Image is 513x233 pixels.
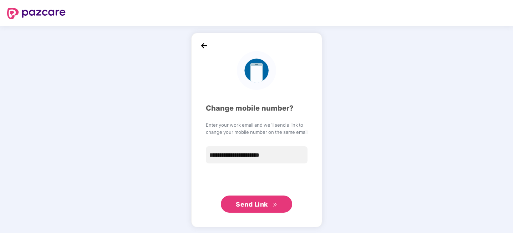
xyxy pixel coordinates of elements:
[236,201,268,208] span: Send Link
[7,8,66,19] img: logo
[199,40,209,51] img: back_icon
[206,121,308,128] span: Enter your work email and we’ll send a link to
[221,196,292,213] button: Send Linkdouble-right
[206,128,308,136] span: change your mobile number on the same email
[273,202,277,207] span: double-right
[206,103,308,114] div: Change mobile number?
[237,51,276,90] img: logo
